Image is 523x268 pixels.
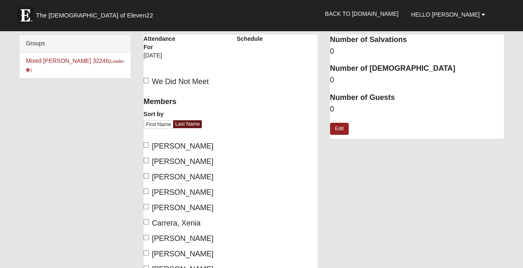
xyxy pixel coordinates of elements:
[36,11,153,20] span: The [DEMOGRAPHIC_DATA] of Eleven22
[330,92,504,103] dt: Number of Guests
[405,4,491,25] a: Hello [PERSON_NAME]
[20,35,131,52] div: Groups
[144,97,224,107] h4: Members
[144,158,149,163] input: [PERSON_NAME]
[144,120,174,129] a: First Name
[144,142,149,148] input: [PERSON_NAME]
[144,51,178,65] div: [DATE]
[152,234,213,243] span: [PERSON_NAME]
[144,35,178,51] label: Attendance For
[411,11,480,18] span: Hello [PERSON_NAME]
[152,157,213,166] span: [PERSON_NAME]
[152,173,213,181] span: [PERSON_NAME]
[330,104,504,115] dd: 0
[17,7,34,24] img: Eleven22 logo
[13,3,179,24] a: The [DEMOGRAPHIC_DATA] of Eleven22
[330,63,504,74] dt: Number of [DEMOGRAPHIC_DATA]
[152,219,201,227] span: Carrera, Xenia
[330,35,504,45] dt: Number of Salvations
[26,59,124,72] small: (Leader )
[144,173,149,179] input: [PERSON_NAME]
[144,204,149,209] input: [PERSON_NAME]
[144,189,149,194] input: [PERSON_NAME]
[144,78,149,83] input: We Did Not Meet
[173,120,202,128] a: Last Name
[330,46,504,57] dd: 0
[237,35,263,43] label: Schedule
[26,57,124,73] a: Mixed [PERSON_NAME] 32246(Leader)
[330,123,349,135] a: Edit
[152,188,213,196] span: [PERSON_NAME]
[152,250,213,258] span: [PERSON_NAME]
[144,110,164,118] label: Sort by
[152,142,213,150] span: [PERSON_NAME]
[144,250,149,256] input: [PERSON_NAME]
[152,203,213,212] span: [PERSON_NAME]
[144,219,149,225] input: Carrera, Xenia
[319,3,405,24] a: Back to [DOMAIN_NAME]
[144,235,149,240] input: [PERSON_NAME]
[152,77,209,86] span: We Did Not Meet
[330,75,504,86] dd: 0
